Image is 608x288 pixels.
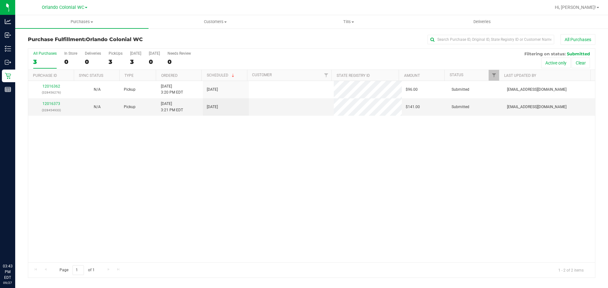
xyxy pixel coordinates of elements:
[94,104,101,110] button: N/A
[64,58,77,65] div: 0
[42,84,60,89] a: 12016362
[109,51,123,56] div: PickUps
[73,265,84,275] input: 1
[207,73,236,77] a: Scheduled
[64,51,77,56] div: In Store
[85,58,101,65] div: 0
[94,87,101,93] button: N/A
[207,104,218,110] span: [DATE]
[6,237,25,256] iframe: Resource center
[149,51,160,56] div: [DATE]
[33,58,57,65] div: 3
[5,32,11,38] inline-svg: Inbound
[5,73,11,79] inline-svg: Retail
[42,5,84,10] span: Orlando Colonial WC
[85,51,101,56] div: Deliveries
[406,104,420,110] span: $141.00
[130,58,141,65] div: 3
[3,263,12,280] p: 03:43 PM EDT
[168,51,191,56] div: Needs Review
[524,51,566,56] span: Filtering on status:
[207,87,218,93] span: [DATE]
[541,58,571,68] button: Active only
[109,58,123,65] div: 3
[504,73,536,78] a: Last Updated By
[15,19,149,25] span: Purchases
[567,51,590,56] span: Submitted
[555,5,596,10] span: Hi, [PERSON_NAME]!
[572,58,590,68] button: Clear
[94,105,101,109] span: Not Applicable
[168,58,191,65] div: 0
[19,236,26,244] iframe: Resource center unread badge
[507,87,567,93] span: [EMAIL_ADDRESS][DOMAIN_NAME]
[465,19,499,25] span: Deliveries
[404,73,420,78] a: Amount
[489,70,499,81] a: Filter
[33,51,57,56] div: All Purchases
[149,19,282,25] span: Customers
[124,73,134,78] a: Type
[415,15,549,28] a: Deliveries
[32,107,70,113] p: (328454933)
[33,73,57,78] a: Purchase ID
[427,35,554,44] input: Search Purchase ID, Original ID, State Registry ID or Customer Name...
[5,86,11,93] inline-svg: Reports
[28,37,217,42] h3: Purchase Fulfillment:
[161,73,178,78] a: Ordered
[5,59,11,65] inline-svg: Outbound
[450,73,463,77] a: Status
[560,34,595,45] button: All Purchases
[86,36,143,42] span: Orlando Colonial WC
[42,101,60,106] a: 12016373
[5,46,11,52] inline-svg: Inventory
[252,73,272,77] a: Customer
[161,101,183,113] span: [DATE] 3:21 PM EDT
[149,58,160,65] div: 0
[130,51,141,56] div: [DATE]
[406,87,418,93] span: $96.00
[149,15,282,28] a: Customers
[3,280,12,285] p: 09/27
[452,104,469,110] span: Submitted
[54,265,100,275] span: Page of 1
[161,83,183,95] span: [DATE] 3:20 PM EDT
[321,70,331,81] a: Filter
[15,15,149,28] a: Purchases
[452,87,469,93] span: Submitted
[94,87,101,92] span: Not Applicable
[553,265,589,275] span: 1 - 2 of 2 items
[124,104,136,110] span: Pickup
[282,15,415,28] a: Tills
[507,104,567,110] span: [EMAIL_ADDRESS][DOMAIN_NAME]
[124,87,136,93] span: Pickup
[282,19,415,25] span: Tills
[32,89,70,95] p: (328456276)
[337,73,370,78] a: State Registry ID
[79,73,103,78] a: Sync Status
[5,18,11,25] inline-svg: Analytics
